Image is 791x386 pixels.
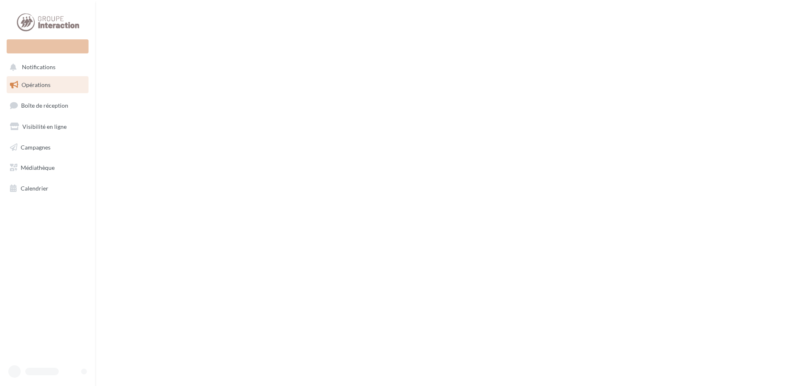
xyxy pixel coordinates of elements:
[5,159,90,176] a: Médiathèque
[5,96,90,114] a: Boîte de réception
[21,102,68,109] span: Boîte de réception
[7,39,89,53] div: Nouvelle campagne
[22,123,67,130] span: Visibilité en ligne
[5,76,90,94] a: Opérations
[21,164,55,171] span: Médiathèque
[21,185,48,192] span: Calendrier
[5,180,90,197] a: Calendrier
[21,143,50,150] span: Campagnes
[22,81,50,88] span: Opérations
[5,118,90,135] a: Visibilité en ligne
[5,139,90,156] a: Campagnes
[22,64,55,71] span: Notifications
